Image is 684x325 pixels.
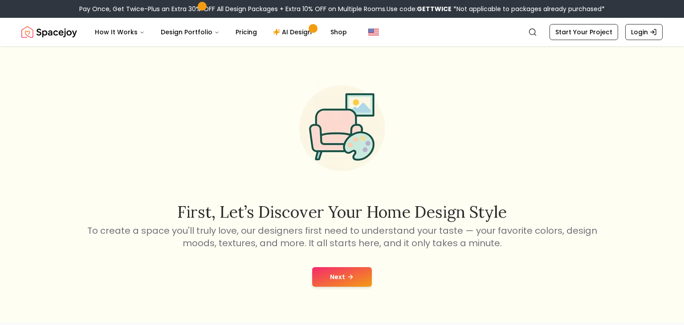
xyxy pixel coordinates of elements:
[285,71,399,185] img: Start Style Quiz Illustration
[228,23,264,41] a: Pricing
[88,23,354,41] nav: Main
[85,203,598,221] h2: First, let’s discover your home design style
[266,23,322,41] a: AI Design
[21,18,663,46] nav: Global
[387,4,452,13] span: Use code:
[625,24,663,40] a: Login
[79,4,605,13] div: Pay Once, Get Twice-Plus an Extra 30% OFF All Design Packages + Extra 10% OFF on Multiple Rooms.
[368,27,379,37] img: United States
[323,23,354,41] a: Shop
[417,4,452,13] b: GETTWICE
[21,23,77,41] a: Spacejoy
[452,4,605,13] span: *Not applicable to packages already purchased*
[312,267,372,287] button: Next
[21,23,77,41] img: Spacejoy Logo
[154,23,227,41] button: Design Portfolio
[85,224,598,249] p: To create a space you'll truly love, our designers first need to understand your taste — your fav...
[88,23,152,41] button: How It Works
[550,24,618,40] a: Start Your Project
